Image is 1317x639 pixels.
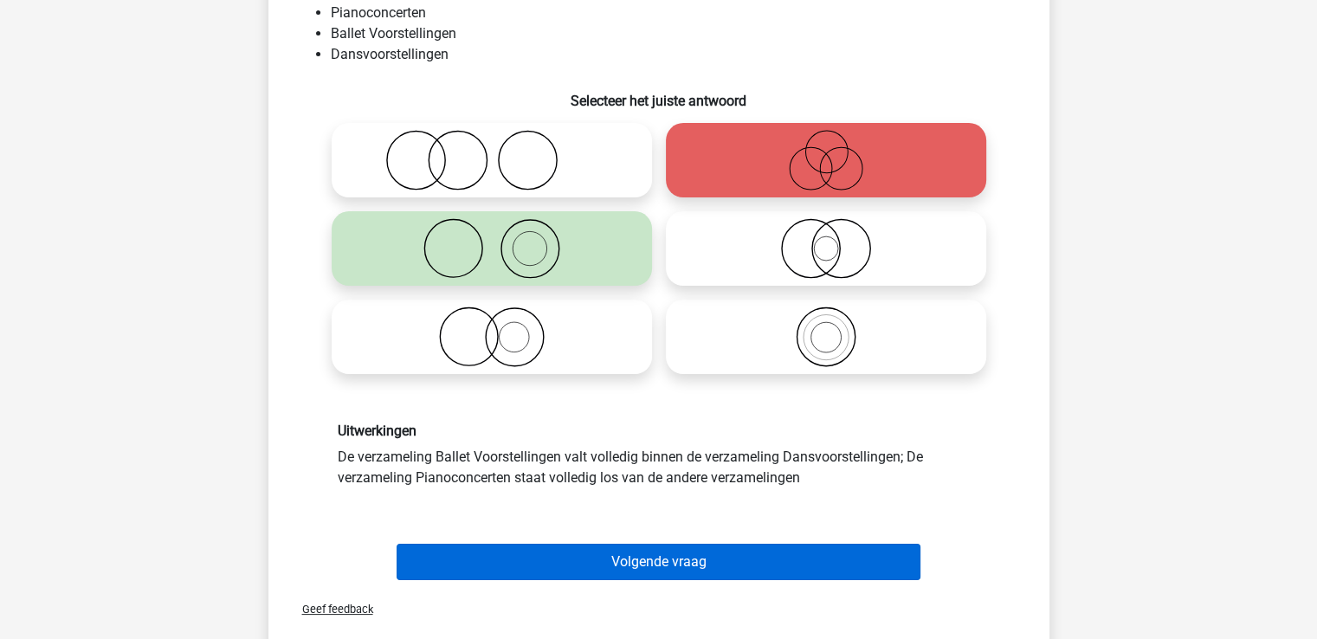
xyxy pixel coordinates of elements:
[397,544,920,580] button: Volgende vraag
[338,423,980,439] h6: Uitwerkingen
[296,79,1022,109] h6: Selecteer het juiste antwoord
[331,3,1022,23] li: Pianoconcerten
[331,44,1022,65] li: Dansvoorstellingen
[325,423,993,487] div: De verzameling Ballet Voorstellingen valt volledig binnen de verzameling Dansvoorstellingen; De v...
[331,23,1022,44] li: Ballet Voorstellingen
[288,603,373,616] span: Geef feedback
